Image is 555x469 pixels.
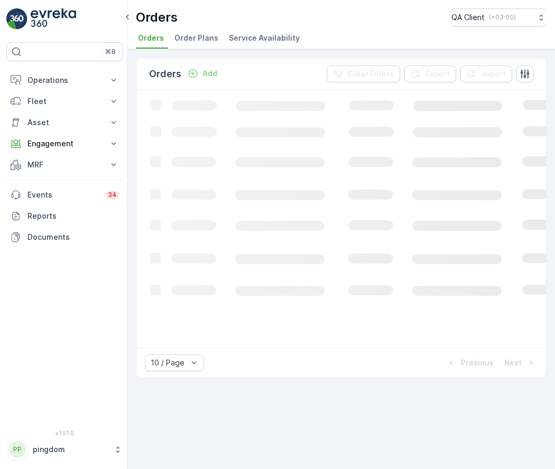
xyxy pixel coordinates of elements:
div: PP [9,441,26,458]
button: PPpingdom [6,438,123,461]
p: Events [27,190,99,200]
p: Import [482,69,506,79]
button: Fleet [6,91,123,112]
button: Asset [6,112,123,133]
button: Export [404,65,456,82]
p: Asset [27,117,102,128]
button: Clear Filters [327,65,400,82]
p: Reports [27,211,119,221]
button: MRF [6,154,123,175]
p: Export [425,69,450,79]
p: Add [202,68,217,79]
button: Previous [445,357,495,369]
p: 34 [108,191,117,199]
img: logo [6,8,27,30]
button: Next [503,357,538,369]
p: Next [504,358,522,368]
p: pingdom [33,444,108,455]
span: Service Availability [229,33,300,43]
button: Import [460,65,512,82]
p: Fleet [27,96,102,107]
button: Operations [6,70,123,91]
img: logo_light-DOdMpM7g.png [31,8,76,30]
a: Reports [6,205,123,227]
span: v 1.51.0 [6,430,123,436]
button: Engagement [6,133,123,154]
p: Operations [27,75,102,86]
p: Documents [27,232,119,242]
p: Orders [136,9,178,26]
a: Documents [6,227,123,248]
p: Orders [149,67,181,81]
a: Events34 [6,184,123,205]
span: Orders [138,33,164,43]
button: QA Client(+03:00) [451,8,547,26]
button: Add [183,67,221,80]
p: QA Client [451,12,485,23]
span: Order Plans [174,33,218,43]
p: Clear Filters [348,69,394,79]
p: ⌘B [105,48,116,56]
p: Previous [461,358,494,368]
p: ( +03:00 ) [489,13,516,22]
p: MRF [27,160,102,170]
p: Engagement [27,138,102,149]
